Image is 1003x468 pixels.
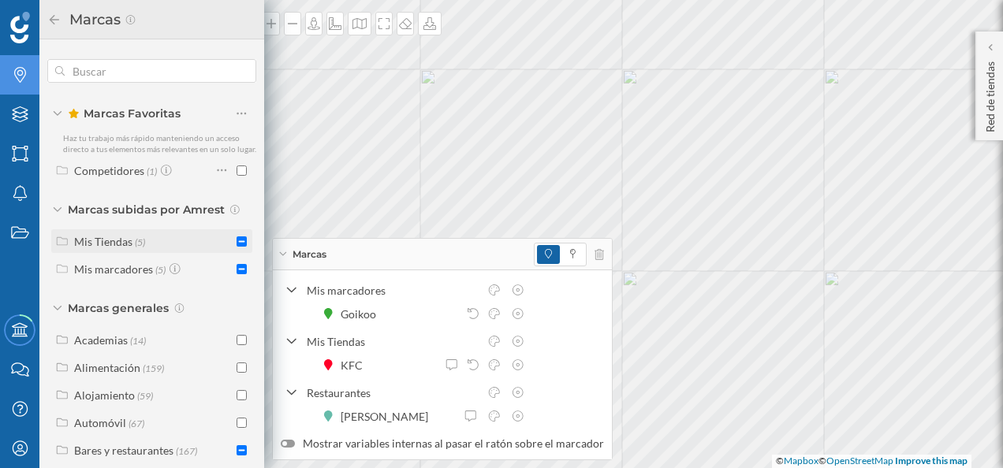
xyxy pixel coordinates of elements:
[68,106,181,121] span: Marcas Favoritas
[307,384,479,401] div: Restaurantes
[74,235,132,248] div: Mis Tiendas
[63,133,256,154] span: Haz tu trabajo más rápido manteniendo un acceso directo a tus elementos más relevantes en un solo...
[74,444,173,457] div: Bares y restaurantes
[826,455,893,466] a: OpenStreetMap
[32,11,88,25] span: Soporte
[10,12,30,43] img: Geoblink Logo
[74,416,126,429] div: Automóvil
[74,262,153,276] div: Mis marcadores
[895,455,968,466] a: Improve this map
[68,300,169,316] span: Marcas generales
[74,388,135,402] div: Alojamiento
[784,455,818,466] a: Mapbox
[341,306,384,322] div: Goikoo
[137,388,153,402] span: (59)
[129,416,144,429] span: (67)
[62,7,125,32] h2: Marcas
[772,455,971,468] div: © ©
[176,444,197,457] span: (167)
[147,164,157,177] span: (1)
[143,361,164,374] span: (159)
[74,333,128,347] div: Academias
[68,202,225,217] span: Marcas subidas por Amrest
[281,436,604,451] label: Mostrar variables internas al pasar el ratón sobre el marcador
[341,408,436,425] div: [PERSON_NAME]
[74,164,144,177] div: Competidores
[130,333,146,347] span: (14)
[341,357,371,373] div: KFC
[293,247,326,262] span: Marcas
[135,235,145,248] span: (5)
[155,262,166,276] span: (5)
[307,333,479,350] div: Mis Tiendas
[307,282,479,299] div: Mis marcadores
[74,361,140,374] div: Alimentación
[982,55,998,132] p: Red de tiendas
